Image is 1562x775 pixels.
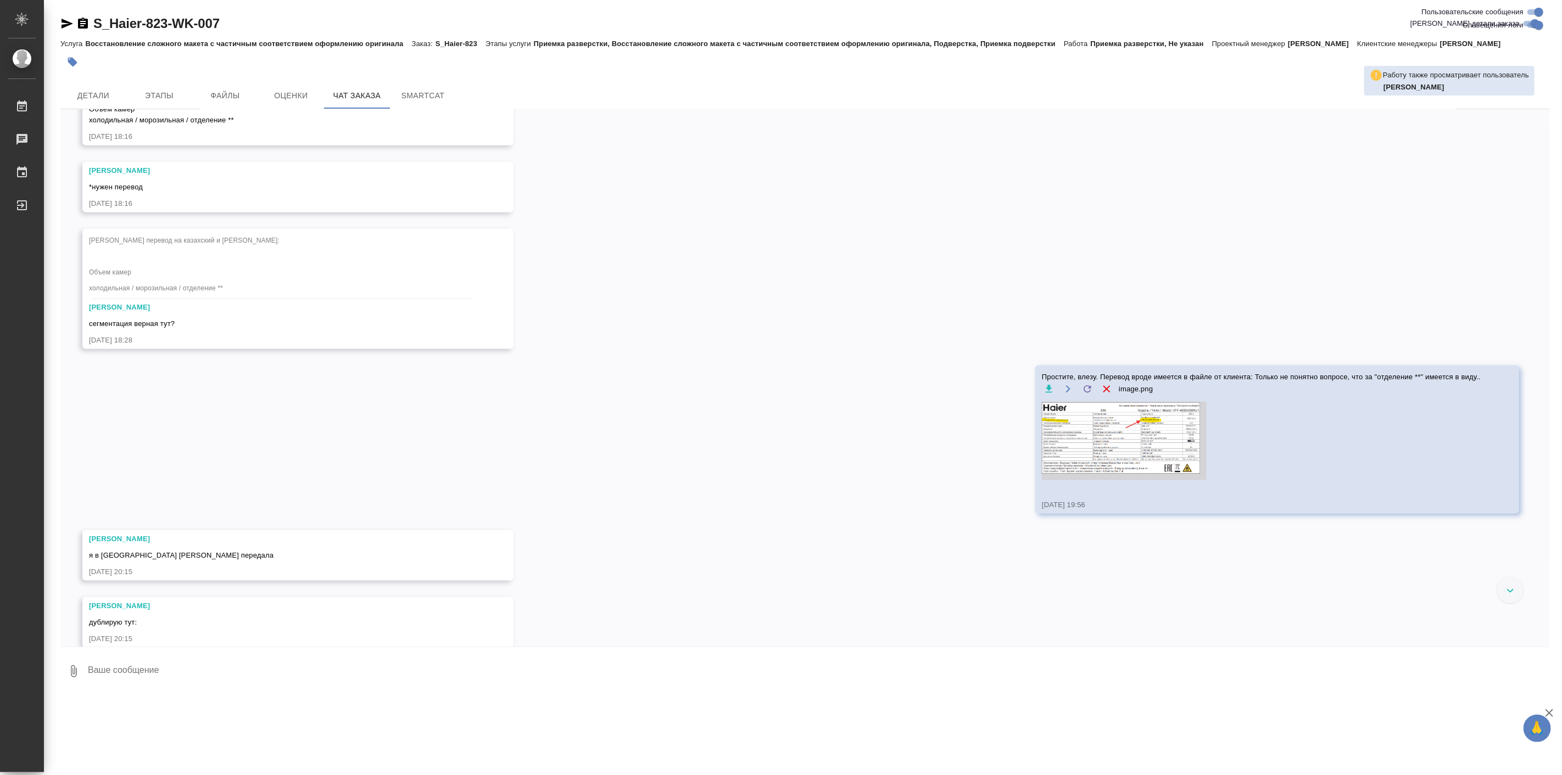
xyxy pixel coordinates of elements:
p: Клиентские менеджеры [1357,40,1440,48]
button: Скопировать ссылку для ЯМессенджера [60,17,74,30]
label: Обновить файл [1080,383,1094,396]
div: [PERSON_NAME] [89,302,475,313]
div: [PERSON_NAME] [89,533,475,544]
img: image.png [1042,402,1207,480]
span: дублирую тут: [89,618,137,626]
div: [DATE] 20:15 [89,566,475,577]
p: Этапы услуги [486,40,534,48]
p: [PERSON_NAME] [1288,40,1357,48]
span: Детали [67,89,120,103]
span: Чат заказа [331,89,383,103]
span: я в [GEOGRAPHIC_DATA] [PERSON_NAME] передала [89,551,274,559]
span: сегментация верная тут? [89,319,175,328]
button: Скопировать ссылку [76,17,90,30]
span: Пользовательские сообщения [1421,7,1524,18]
button: Добавить тэг [60,50,85,74]
button: Скачать [1042,383,1056,396]
div: [DATE] 18:16 [89,131,475,142]
span: Оповещения-логи [1463,20,1524,31]
span: ен перевод на казахский и узбекский: Объем камер холодильная / морозильная / отделение ** [89,83,278,124]
div: [PERSON_NAME] [89,165,475,176]
span: image.png [1119,384,1153,395]
p: Услуга [60,40,85,48]
p: Приемка разверстки, Восстановление сложного макета с частичным соответствием оформлению оригинала... [534,40,1064,48]
div: [DATE] 18:28 [89,335,475,346]
p: [PERSON_NAME] [1440,40,1509,48]
p: Работу также просматривает пользователь [1383,70,1529,81]
p: Матвеева Мария [1384,82,1529,93]
div: [DATE] 18:16 [89,198,475,209]
a: S_Haier-823-WK-007 [93,16,220,31]
p: Работа [1064,40,1091,48]
p: Проектный менеджер [1212,40,1288,48]
p: S_Haier-823 [436,40,486,48]
button: 🙏 [1524,715,1551,742]
span: Оценки [265,89,317,103]
div: [DATE] 20:15 [89,633,475,644]
p: Заказ: [412,40,436,48]
button: Удалить файл [1100,383,1113,396]
div: [DATE] 19:56 [1042,499,1481,510]
span: [PERSON_NAME] детали заказа [1410,18,1520,29]
p: Восстановление сложного макета с частичным соответствием оформлению оригинала [85,40,411,48]
p: Приемка разверстки, Не указан [1091,40,1212,48]
div: [PERSON_NAME] [89,600,475,611]
span: 🙏 [1528,717,1547,740]
span: [PERSON_NAME] перевод на казахский и [PERSON_NAME]: Объем камер холодильная / морозильная / отдел... [89,237,280,292]
span: SmartCat [397,89,449,103]
span: Простите, влезу. Перевод вроде имеется в файле от клиента: Только не понятно вопросе, что за "отд... [1042,372,1481,383]
span: Этапы [133,89,186,103]
span: *нужен перевод [89,183,143,191]
span: Файлы [199,89,252,103]
button: Открыть на драйве [1061,383,1075,396]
